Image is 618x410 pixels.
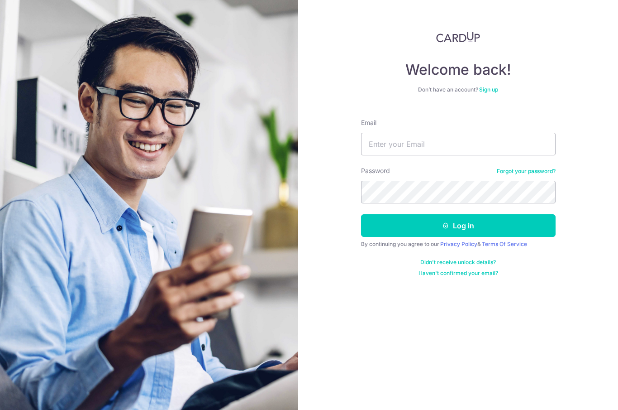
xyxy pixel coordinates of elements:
div: By continuing you agree to our & [361,241,556,248]
img: CardUp Logo [436,32,480,43]
h4: Welcome back! [361,61,556,79]
label: Email [361,118,376,127]
div: Don’t have an account? [361,86,556,93]
a: Terms Of Service [482,241,527,247]
a: Haven't confirmed your email? [418,270,498,277]
a: Sign up [479,86,498,93]
input: Enter your Email [361,133,556,155]
a: Forgot your password? [497,168,556,175]
a: Privacy Policy [440,241,477,247]
button: Log in [361,214,556,237]
label: Password [361,166,390,175]
a: Didn't receive unlock details? [420,259,496,266]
